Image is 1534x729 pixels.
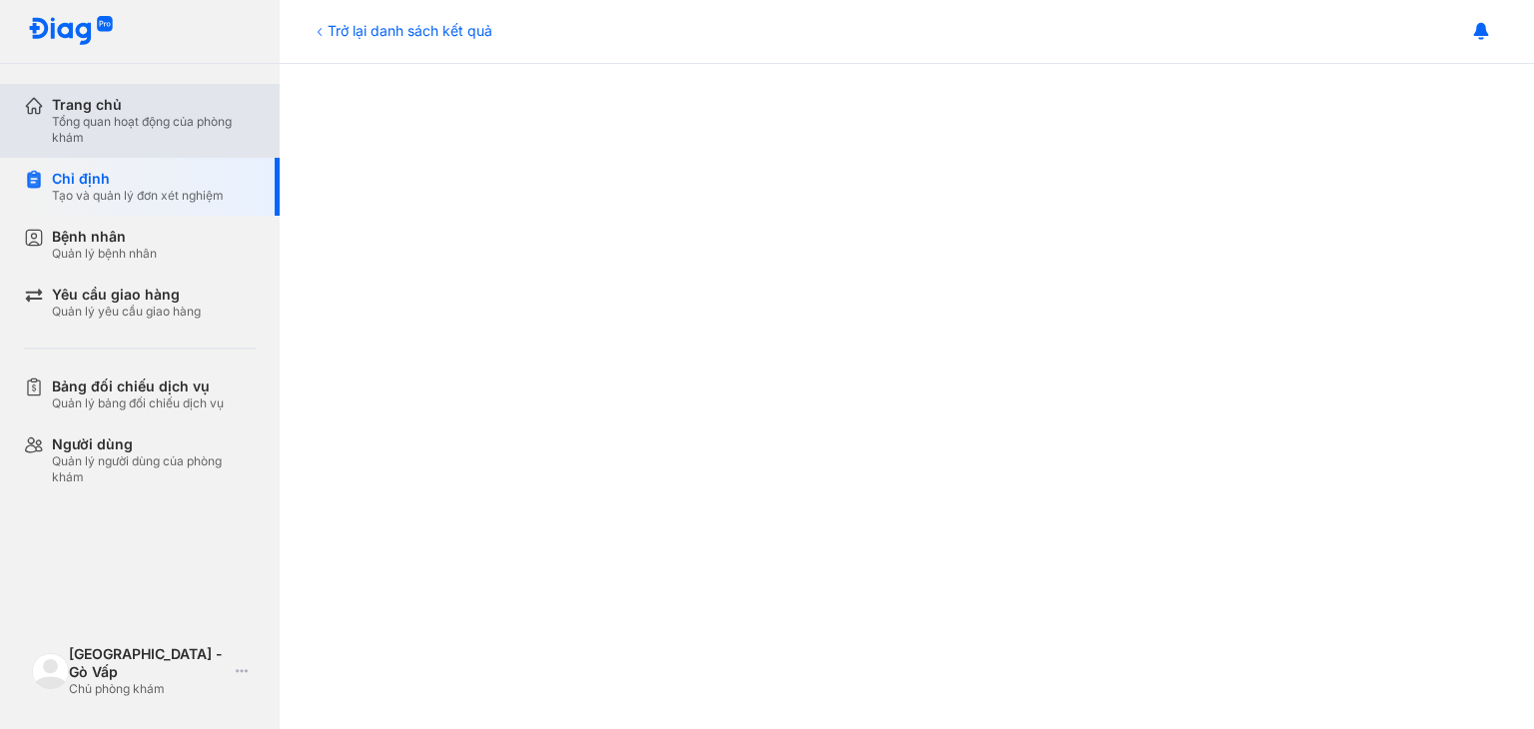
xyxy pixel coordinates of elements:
div: Trở lại danh sách kết quả [312,20,492,41]
div: Tạo và quản lý đơn xét nghiệm [52,188,224,204]
img: logo [32,653,69,690]
div: Quản lý bệnh nhân [52,246,157,262]
div: Bảng đối chiếu dịch vụ [52,377,224,395]
div: Chỉ định [52,170,224,188]
div: Bệnh nhân [52,228,157,246]
div: Yêu cầu giao hàng [52,286,201,304]
div: Tổng quan hoạt động của phòng khám [52,114,256,146]
div: Chủ phòng khám [69,681,228,697]
div: Quản lý người dùng của phòng khám [52,453,256,485]
div: Quản lý yêu cầu giao hàng [52,304,201,320]
img: logo [28,16,114,47]
div: [GEOGRAPHIC_DATA] - Gò Vấp [69,645,228,681]
div: Người dùng [52,435,256,453]
div: Quản lý bảng đối chiếu dịch vụ [52,395,224,411]
div: Trang chủ [52,96,256,114]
